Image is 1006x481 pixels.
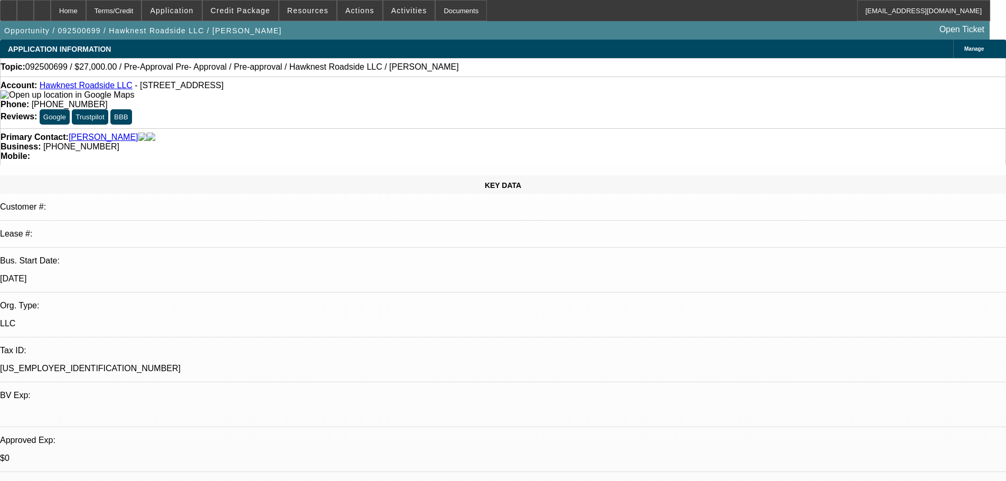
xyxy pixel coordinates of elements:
button: Credit Package [203,1,278,21]
a: View Google Maps [1,90,134,99]
strong: Reviews: [1,112,37,121]
span: [PHONE_NUMBER] [43,142,119,151]
span: Application [150,6,193,15]
img: linkedin-icon.png [147,133,155,142]
strong: Phone: [1,100,29,109]
span: APPLICATION INFORMATION [8,45,111,53]
span: Opportunity / 092500699 / Hawknest Roadside LLC / [PERSON_NAME] [4,26,281,35]
button: BBB [110,109,132,125]
span: KEY DATA [485,181,521,190]
strong: Topic: [1,62,25,72]
button: Resources [279,1,336,21]
span: Actions [345,6,374,15]
span: Resources [287,6,328,15]
button: Actions [337,1,382,21]
button: Application [142,1,201,21]
button: Google [40,109,70,125]
button: Activities [383,1,435,21]
span: 092500699 / $27,000.00 / Pre-Approval Pre- Approval / Pre-approval / Hawknest Roadside LLC / [PER... [25,62,459,72]
img: Open up location in Google Maps [1,90,134,100]
a: Open Ticket [935,21,989,39]
strong: Primary Contact: [1,133,69,142]
a: [PERSON_NAME] [69,133,138,142]
strong: Business: [1,142,41,151]
span: Credit Package [211,6,270,15]
span: Activities [391,6,427,15]
strong: Account: [1,81,37,90]
strong: Mobile: [1,152,30,161]
span: - [STREET_ADDRESS] [135,81,223,90]
img: facebook-icon.png [138,133,147,142]
span: Manage [964,46,984,52]
button: Trustpilot [72,109,108,125]
a: Hawknest Roadside LLC [40,81,133,90]
span: [PHONE_NUMBER] [32,100,108,109]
